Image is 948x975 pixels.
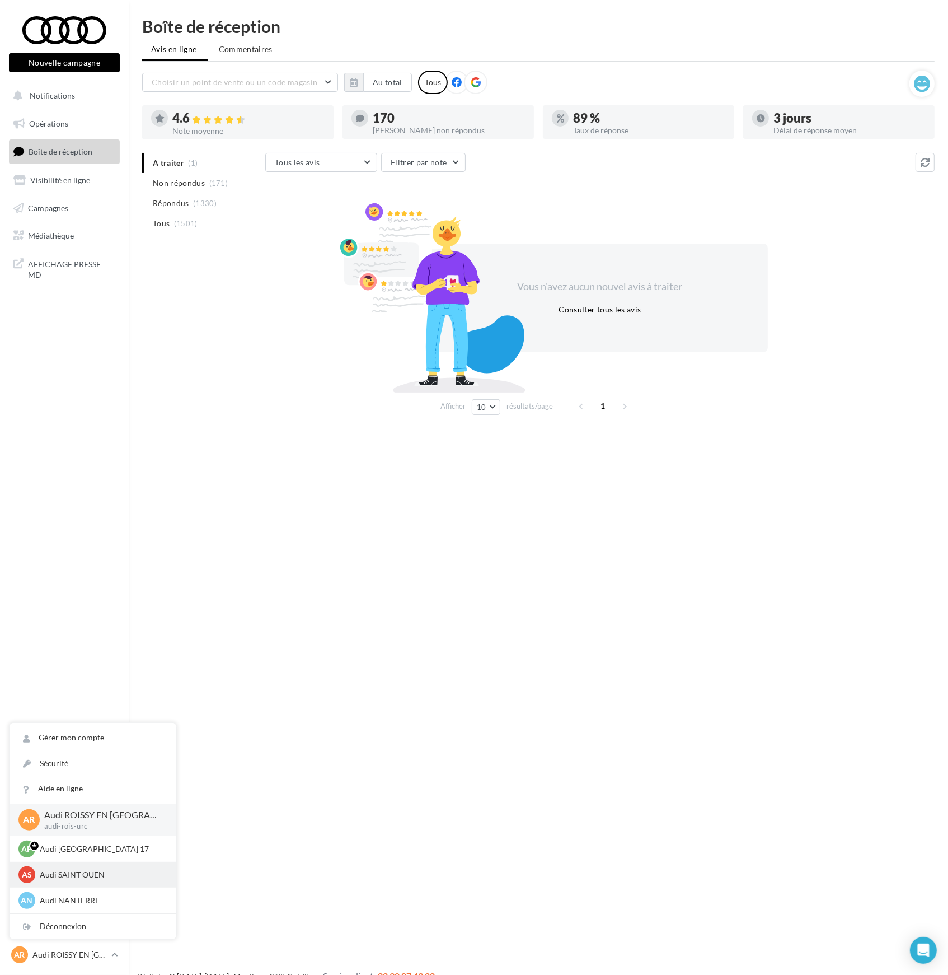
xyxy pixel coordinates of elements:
button: Au total [344,73,412,92]
a: AR Audi ROISSY EN [GEOGRAPHIC_DATA] [9,944,120,965]
span: (1501) [174,219,198,228]
span: Non répondus [153,178,205,189]
span: AR [15,949,25,960]
div: 3 jours [773,112,926,124]
button: Nouvelle campagne [9,53,120,72]
span: 1 [594,397,612,415]
span: Médiathèque [28,231,74,240]
span: Visibilité en ligne [30,175,90,185]
div: 4.6 [172,112,325,125]
p: Audi NANTERRE [40,895,163,906]
a: Campagnes [7,197,122,220]
div: Open Intercom Messenger [910,937,937,964]
div: Vous n'avez aucun nouvel avis à traiter [504,279,696,294]
div: Note moyenne [172,127,325,135]
button: Consulter tous les avis [554,303,645,316]
span: AR [24,814,35,827]
span: AP [22,843,32,855]
button: Choisir un point de vente ou un code magasin [142,73,338,92]
span: Boîte de réception [29,147,92,156]
button: Filtrer par note [381,153,466,172]
span: Répondus [153,198,189,209]
div: Taux de réponse [573,127,725,134]
a: Médiathèque [7,224,122,248]
button: Tous les avis [265,153,377,172]
span: (1330) [193,199,217,208]
span: Commentaires [219,44,273,55]
a: AFFICHAGE PRESSE MD [7,252,122,285]
span: Afficher [440,401,466,412]
button: Notifications [7,84,118,108]
a: Opérations [7,112,122,136]
a: Gérer mon compte [10,725,176,750]
span: résultats/page [506,401,553,412]
p: Audi ROISSY EN [GEOGRAPHIC_DATA] [32,949,107,960]
button: 10 [472,399,500,415]
a: Aide en ligne [10,776,176,801]
span: 10 [477,403,486,412]
a: Visibilité en ligne [7,169,122,192]
div: [PERSON_NAME] non répondus [373,127,525,134]
span: AN [21,895,33,906]
span: Opérations [29,119,68,128]
p: Audi ROISSY EN [GEOGRAPHIC_DATA] [44,809,158,822]
span: (171) [209,179,228,188]
span: AS [22,869,32,880]
span: Tous [153,218,170,229]
a: Boîte de réception [7,139,122,164]
div: Boîte de réception [142,18,935,35]
p: Audi [GEOGRAPHIC_DATA] 17 [40,843,163,855]
button: Au total [363,73,412,92]
span: AFFICHAGE PRESSE MD [28,256,115,281]
a: Sécurité [10,751,176,776]
span: Notifications [30,91,75,100]
span: Choisir un point de vente ou un code magasin [152,77,317,87]
span: Campagnes [28,203,68,212]
div: Tous [418,71,448,94]
div: 170 [373,112,525,124]
span: Tous les avis [275,157,320,167]
div: 89 % [573,112,725,124]
div: Délai de réponse moyen [773,127,926,134]
p: Audi SAINT OUEN [40,869,163,880]
div: Déconnexion [10,914,176,939]
p: audi-rois-urc [44,822,158,832]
